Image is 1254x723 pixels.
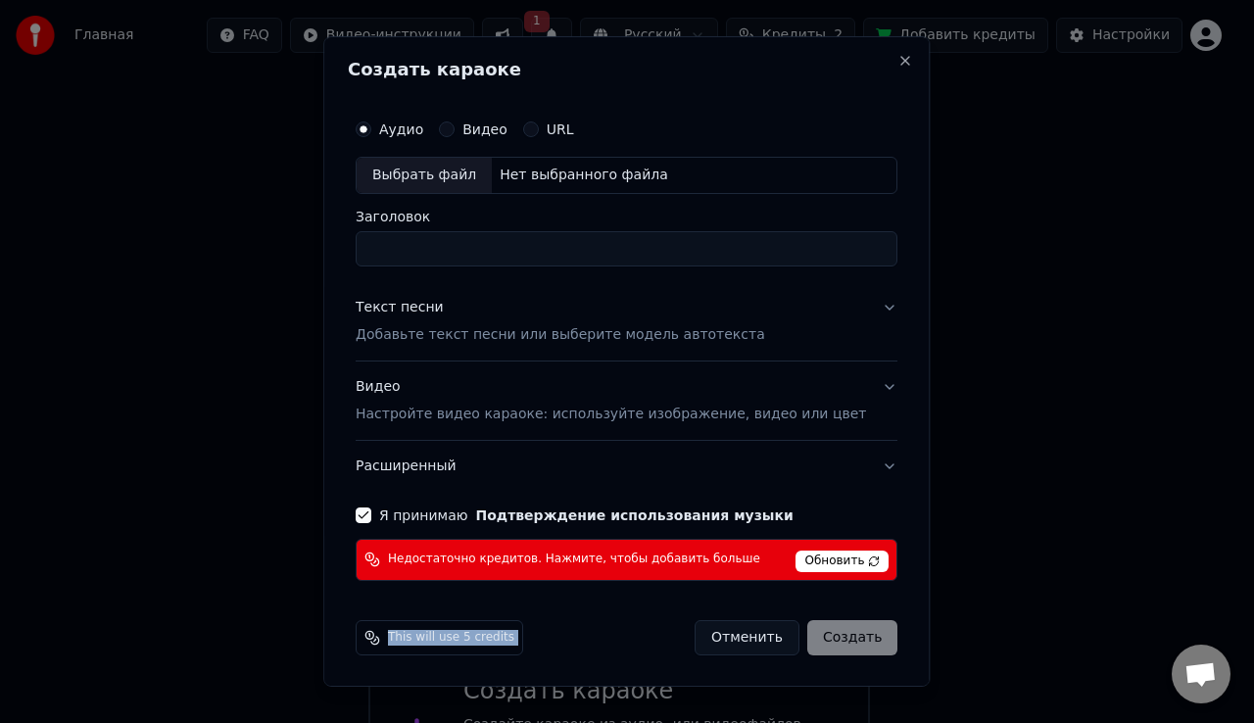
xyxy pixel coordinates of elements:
[356,361,897,440] button: ВидеоНастройте видео караоке: используйте изображение, видео или цвет
[476,508,794,522] button: Я принимаю
[356,282,897,361] button: Текст песниДобавьте текст песни или выберите модель автотекста
[357,158,492,193] div: Выбрать файл
[796,551,890,572] span: Обновить
[356,377,866,424] div: Видео
[379,508,794,522] label: Я принимаю
[388,552,760,567] span: Недостаточно кредитов. Нажмите, чтобы добавить больше
[379,122,423,136] label: Аудио
[356,441,897,492] button: Расширенный
[348,61,905,78] h2: Создать караоке
[356,210,897,223] label: Заголовок
[492,166,676,185] div: Нет выбранного файла
[356,298,444,317] div: Текст песни
[547,122,574,136] label: URL
[695,620,799,655] button: Отменить
[462,122,507,136] label: Видео
[356,325,765,345] p: Добавьте текст песни или выберите модель автотекста
[388,630,514,646] span: This will use 5 credits
[356,405,866,424] p: Настройте видео караоке: используйте изображение, видео или цвет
